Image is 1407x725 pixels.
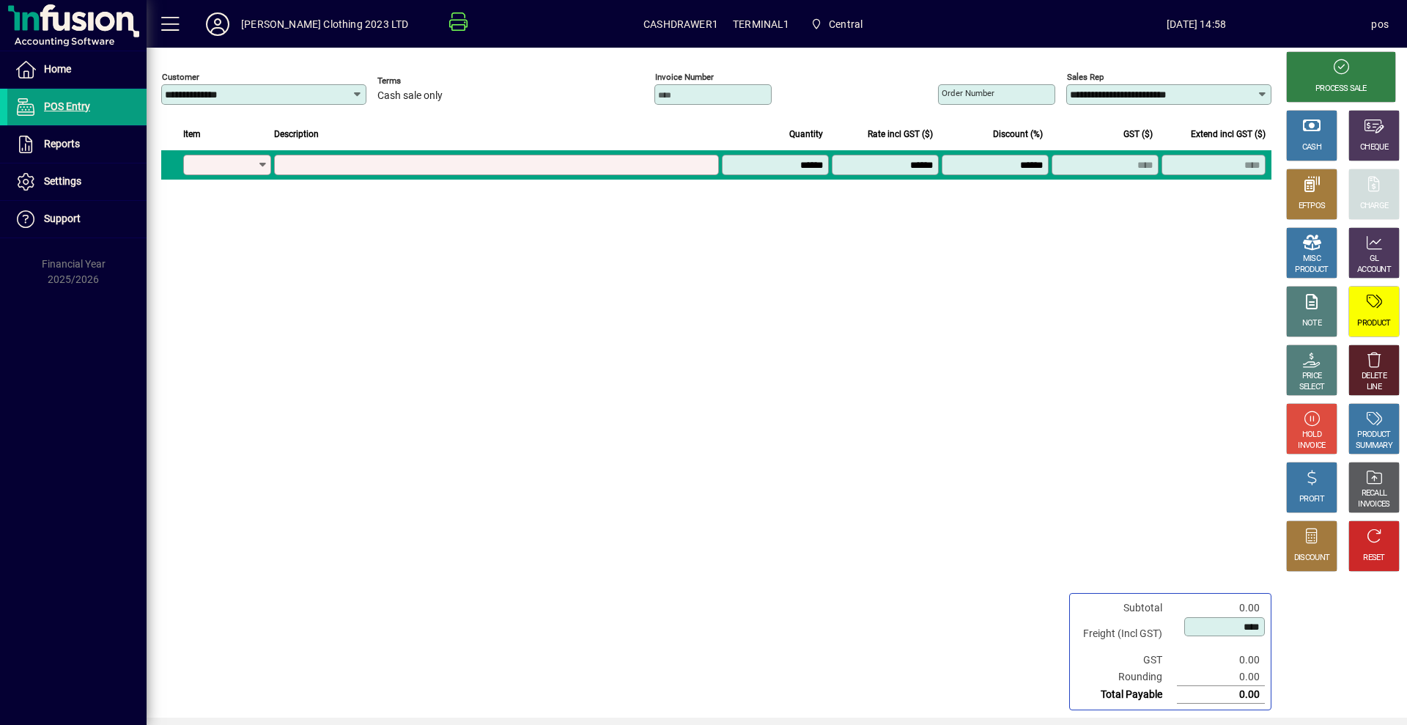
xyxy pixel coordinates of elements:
[1367,382,1381,393] div: LINE
[1177,600,1265,617] td: 0.00
[1191,126,1266,142] span: Extend incl GST ($)
[1299,201,1326,212] div: EFTPOS
[1360,201,1389,212] div: CHARGE
[1076,652,1177,669] td: GST
[1363,553,1385,564] div: RESET
[993,126,1043,142] span: Discount (%)
[44,138,80,150] span: Reports
[1357,318,1390,329] div: PRODUCT
[1371,12,1389,36] div: pos
[44,175,81,187] span: Settings
[942,88,994,98] mat-label: Order number
[829,12,863,36] span: Central
[194,11,241,37] button: Profile
[1076,600,1177,617] td: Subtotal
[1370,254,1379,265] div: GL
[1302,430,1321,441] div: HOLD
[1362,371,1386,382] div: DELETE
[1357,430,1390,441] div: PRODUCT
[377,90,443,102] span: Cash sale only
[1123,126,1153,142] span: GST ($)
[1076,669,1177,686] td: Rounding
[1362,488,1387,499] div: RECALL
[1295,265,1328,276] div: PRODUCT
[1177,686,1265,704] td: 0.00
[1302,142,1321,153] div: CASH
[655,72,714,82] mat-label: Invoice number
[377,76,465,86] span: Terms
[44,213,81,224] span: Support
[805,11,869,37] span: Central
[1360,142,1388,153] div: CHEQUE
[868,126,933,142] span: Rate incl GST ($)
[1315,84,1367,95] div: PROCESS SALE
[1356,441,1392,452] div: SUMMARY
[7,201,147,238] a: Support
[1022,12,1372,36] span: [DATE] 14:58
[7,51,147,88] a: Home
[789,126,823,142] span: Quantity
[44,100,90,112] span: POS Entry
[44,63,71,75] span: Home
[1358,499,1389,510] div: INVOICES
[1067,72,1104,82] mat-label: Sales rep
[1076,686,1177,704] td: Total Payable
[183,126,201,142] span: Item
[1303,254,1321,265] div: MISC
[1177,652,1265,669] td: 0.00
[7,163,147,200] a: Settings
[1177,669,1265,686] td: 0.00
[1299,382,1325,393] div: SELECT
[7,126,147,163] a: Reports
[1298,441,1325,452] div: INVOICE
[1357,265,1391,276] div: ACCOUNT
[1299,494,1324,505] div: PROFIT
[241,12,408,36] div: [PERSON_NAME] Clothing 2023 LTD
[1294,553,1329,564] div: DISCOUNT
[1302,371,1322,382] div: PRICE
[733,12,790,36] span: TERMINAL1
[1076,617,1177,652] td: Freight (Incl GST)
[274,126,319,142] span: Description
[643,12,718,36] span: CASHDRAWER1
[1302,318,1321,329] div: NOTE
[162,72,199,82] mat-label: Customer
